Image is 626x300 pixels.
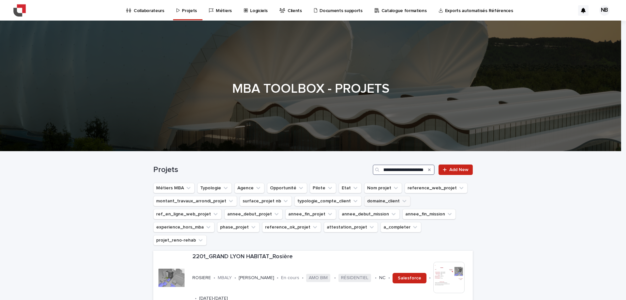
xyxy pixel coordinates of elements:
[439,165,473,175] a: Add New
[294,196,362,206] button: typologie_compte_client
[334,275,336,281] p: •
[379,275,386,281] p: NC
[285,209,336,219] button: annee_fin_projet
[310,183,336,193] button: Pilote
[224,209,283,219] button: annee_debut_projet
[192,275,211,281] p: ROSIERE
[405,183,468,193] button: reference_web_projet
[429,275,431,281] p: •
[306,274,330,282] span: AMO BIM
[153,235,207,245] button: projet_reno-rehab
[302,275,304,281] p: •
[281,275,299,281] p: En cours
[375,275,377,281] p: •
[267,183,307,193] button: Opportunité
[240,196,292,206] button: surface_projet nb
[153,196,237,206] button: montant_travaux_arrondi_projet
[393,273,426,283] a: Salesforce
[151,81,470,97] h1: MBA TOOLBOX - PROJETS
[373,165,435,175] input: Search
[214,275,215,281] p: •
[324,222,378,232] button: attestation_projet
[262,222,321,232] button: reference_ok_projet
[217,222,260,232] button: phase_projet
[239,275,274,281] p: [PERSON_NAME]
[364,196,410,206] button: domaine_client
[218,275,232,281] p: MBALY
[153,222,215,232] button: experience_hors_mba
[380,222,421,232] button: a_completer
[192,253,470,261] p: 2201_GRAND LYON HABITAT_Rosière
[234,275,236,281] p: •
[153,183,195,193] button: Métiers MBA
[364,183,402,193] button: Nom projet
[277,275,278,281] p: •
[197,183,232,193] button: Typologie
[339,183,362,193] button: Etat
[234,183,264,193] button: Agence
[339,209,400,219] button: annee_debut_mission
[153,165,370,175] h1: Projets
[402,209,456,219] button: annee_fin_mission
[388,275,390,281] p: •
[13,4,26,17] img: YiAiwBLRm2aPEWe5IFcA
[449,167,469,172] span: Add New
[599,5,610,16] div: NB
[398,276,421,280] span: Salesforce
[338,274,371,282] span: RÉSIDENTIEL
[153,209,222,219] button: ref_en_ligne_web_projet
